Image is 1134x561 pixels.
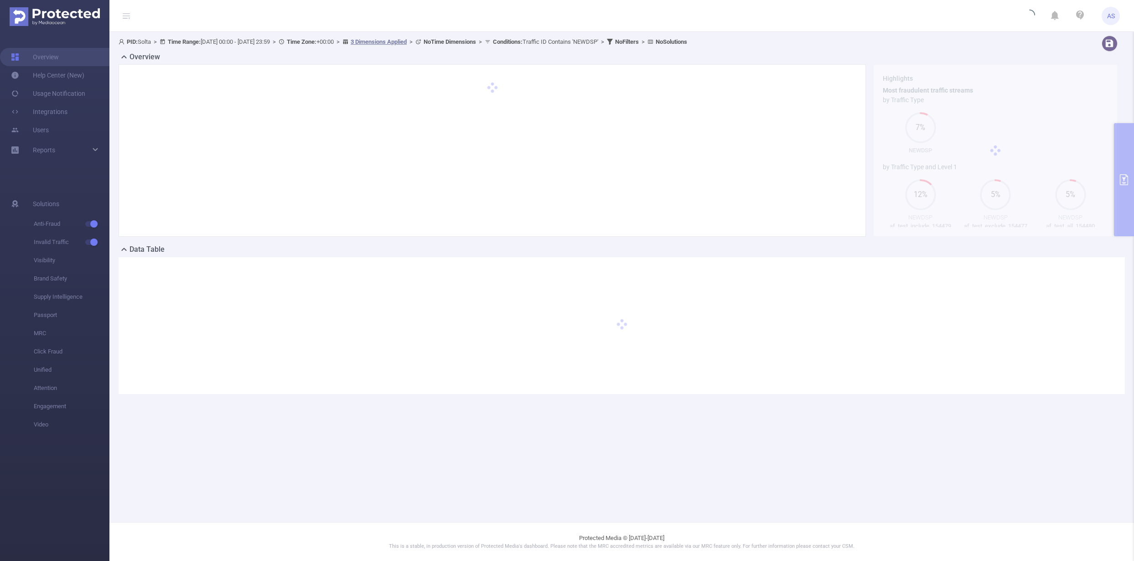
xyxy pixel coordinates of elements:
[34,397,109,416] span: Engagement
[493,38,598,45] span: Traffic ID Contains 'NEWDSP'
[11,84,85,103] a: Usage Notification
[493,38,523,45] b: Conditions :
[476,38,485,45] span: >
[11,66,84,84] a: Help Center (New)
[1107,7,1115,25] span: AS
[34,343,109,361] span: Click Fraud
[34,306,109,324] span: Passport
[424,38,476,45] b: No Time Dimensions
[615,38,639,45] b: No Filters
[119,39,127,45] i: icon: user
[33,141,55,159] a: Reports
[270,38,279,45] span: >
[132,543,1111,551] p: This is a stable, in production version of Protected Media's dashboard. Please note that the MRC ...
[34,324,109,343] span: MRC
[34,288,109,306] span: Supply Intelligence
[109,522,1134,561] footer: Protected Media © [DATE]-[DATE]
[287,38,316,45] b: Time Zone:
[656,38,687,45] b: No Solutions
[34,416,109,434] span: Video
[129,52,160,62] h2: Overview
[11,103,67,121] a: Integrations
[151,38,160,45] span: >
[34,233,109,251] span: Invalid Traffic
[119,38,687,45] span: Solta [DATE] 00:00 - [DATE] 23:59 +00:00
[11,121,49,139] a: Users
[168,38,201,45] b: Time Range:
[334,38,342,45] span: >
[407,38,415,45] span: >
[33,195,59,213] span: Solutions
[34,379,109,397] span: Attention
[639,38,647,45] span: >
[34,270,109,288] span: Brand Safety
[11,48,59,66] a: Overview
[34,361,109,379] span: Unified
[34,251,109,270] span: Visibility
[351,38,407,45] u: 3 Dimensions Applied
[598,38,607,45] span: >
[1024,10,1035,22] i: icon: loading
[33,146,55,154] span: Reports
[127,38,138,45] b: PID:
[34,215,109,233] span: Anti-Fraud
[10,7,100,26] img: Protected Media
[129,244,165,255] h2: Data Table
